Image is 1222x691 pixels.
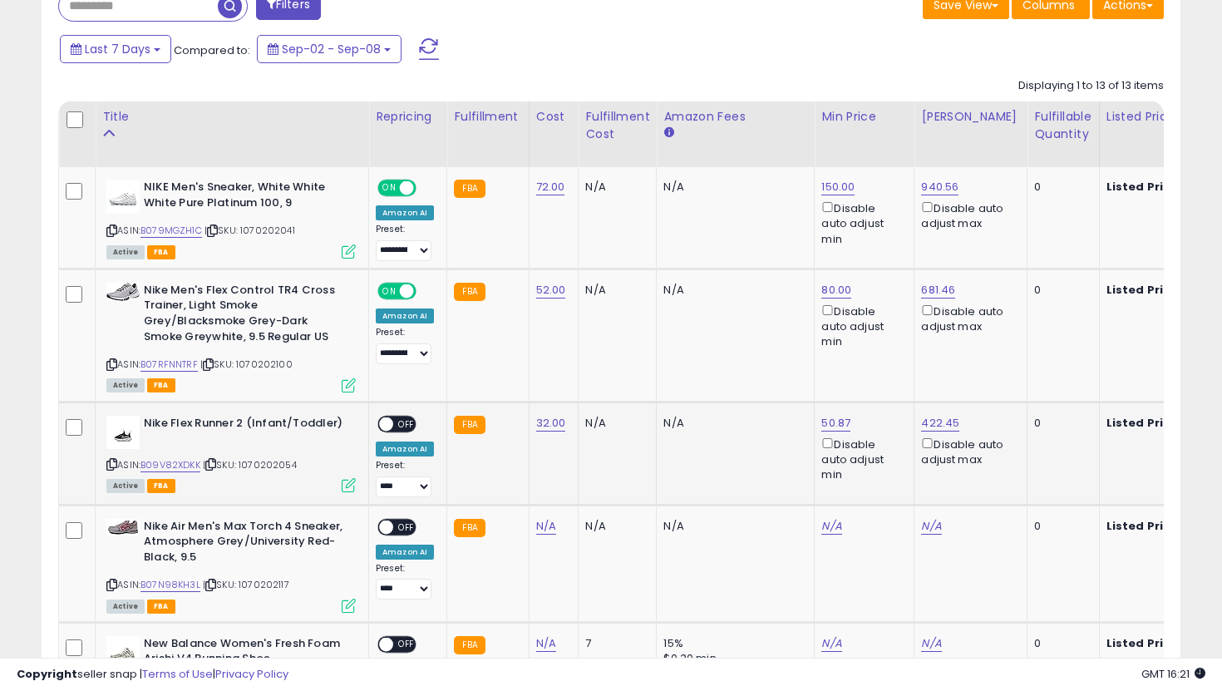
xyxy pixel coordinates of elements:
[203,458,297,471] span: | SKU: 1070202054
[1106,282,1182,298] b: Listed Price:
[454,416,485,434] small: FBA
[585,519,643,534] div: N/A
[393,520,420,534] span: OFF
[106,378,145,392] span: All listings currently available for purchase on Amazon
[585,108,649,143] div: Fulfillment Cost
[1141,666,1205,682] span: 2025-09-16 16:21 GMT
[1106,518,1182,534] b: Listed Price:
[282,41,381,57] span: Sep-02 - Sep-08
[106,479,145,493] span: All listings currently available for purchase on Amazon
[921,518,941,535] a: N/A
[376,327,434,364] div: Preset:
[821,518,841,535] a: N/A
[585,283,643,298] div: N/A
[536,108,572,126] div: Cost
[1018,78,1164,94] div: Displaying 1 to 13 of 13 items
[1106,179,1182,195] b: Listed Price:
[379,181,400,195] span: ON
[106,519,140,536] img: 41tORJ3rkkL._SL40_.jpg
[585,416,643,431] div: N/A
[144,180,346,215] b: NIKE Men's Sneaker, White White White Pure Platinum 100, 9
[376,205,434,220] div: Amazon AI
[821,435,901,483] div: Disable auto adjust min
[1034,416,1086,431] div: 0
[821,302,901,350] div: Disable auto adjust min
[106,636,140,669] img: 31+W0YfrgHL._SL40_.jpg
[821,282,851,299] a: 80.00
[1106,415,1182,431] b: Listed Price:
[376,545,434,560] div: Amazon AI
[376,563,434,600] div: Preset:
[1034,180,1086,195] div: 0
[536,282,566,299] a: 52.00
[106,180,140,213] img: 31pPgKePwYL._SL40_.jpg
[140,578,200,592] a: B07N98KH3L
[921,179,958,195] a: 940.56
[174,42,250,58] span: Compared to:
[663,519,801,534] div: N/A
[144,519,346,570] b: Nike Air Men's Max Torch 4 Sneaker, Atmosphere Grey/University Red-Black, 9.5
[376,308,434,323] div: Amazon AI
[147,600,175,614] span: FBA
[663,636,801,651] div: 15%
[106,416,356,491] div: ASIN:
[921,435,1014,467] div: Disable auto adjust max
[106,283,356,391] div: ASIN:
[215,666,288,682] a: Privacy Policy
[203,578,289,591] span: | SKU: 1070202117
[106,180,356,257] div: ASIN:
[60,35,171,63] button: Last 7 Days
[140,458,200,472] a: B09V82XDKK
[147,479,175,493] span: FBA
[85,41,150,57] span: Last 7 Days
[17,666,77,682] strong: Copyright
[536,415,566,432] a: 32.00
[1034,519,1086,534] div: 0
[536,518,556,535] a: N/A
[376,460,434,497] div: Preset:
[921,108,1020,126] div: [PERSON_NAME]
[140,358,198,372] a: B07RFNNTRF
[663,283,801,298] div: N/A
[414,181,441,195] span: OFF
[142,666,213,682] a: Terms of Use
[585,636,643,651] div: 7
[106,283,140,301] img: 41uCZ+nY6UL._SL40_.jpg
[821,415,850,432] a: 50.87
[1106,635,1182,651] b: Listed Price:
[536,179,565,195] a: 72.00
[376,442,434,457] div: Amazon AI
[140,224,202,238] a: B079MGZH1C
[200,358,293,371] span: | SKU: 1070202100
[454,636,485,654] small: FBA
[414,284,441,298] span: OFF
[376,108,440,126] div: Repricing
[379,284,400,298] span: ON
[821,199,901,247] div: Disable auto adjust min
[147,378,175,392] span: FBA
[454,519,485,537] small: FBA
[663,416,801,431] div: N/A
[921,302,1014,334] div: Disable auto adjust max
[663,126,673,141] small: Amazon Fees.
[393,637,420,651] span: OFF
[17,667,288,683] div: seller snap | |
[106,519,356,611] div: ASIN:
[106,245,145,259] span: All listings currently available for purchase on Amazon
[585,180,643,195] div: N/A
[147,245,175,259] span: FBA
[257,35,402,63] button: Sep-02 - Sep-08
[1034,283,1086,298] div: 0
[106,416,140,449] img: 21iwMUTIBgL._SL40_.jpg
[921,199,1014,231] div: Disable auto adjust max
[921,635,941,652] a: N/A
[663,108,807,126] div: Amazon Fees
[821,108,907,126] div: Min Price
[821,635,841,652] a: N/A
[1034,108,1091,143] div: Fulfillable Quantity
[376,224,434,261] div: Preset:
[106,600,145,614] span: All listings currently available for purchase on Amazon
[454,180,485,198] small: FBA
[536,635,556,652] a: N/A
[454,108,521,126] div: Fulfillment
